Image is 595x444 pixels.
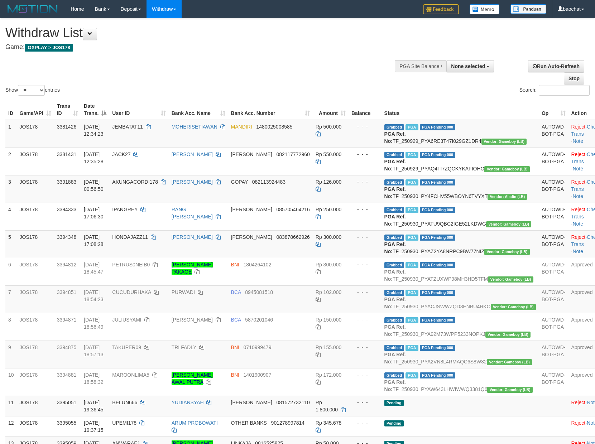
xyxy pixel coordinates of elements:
[481,139,527,145] span: Vendor URL: https://dashboard.q2checkout.com/secure
[57,151,77,157] span: 3381431
[5,100,17,120] th: ID
[81,100,109,120] th: Date Trans.: activate to sort column descending
[420,124,456,130] span: PGA Pending
[571,124,586,130] a: Reject
[5,120,17,148] td: 1
[382,258,539,285] td: TF_250930_PYATZUXWP98MH3HD5TFM
[172,420,218,426] a: ARUM PROBOWATI
[276,400,310,405] span: Copy 081572732110 to clipboard
[231,289,241,295] span: BCA
[252,179,285,185] span: Copy 082113924483 to clipboard
[384,214,406,227] b: PGA Ref. No:
[420,372,456,378] span: PGA Pending
[539,100,568,120] th: Op: activate to sort column ascending
[539,368,568,396] td: AUTOWD-BOT-PGA
[18,85,45,96] select: Showentries
[539,203,568,230] td: AUTOWD-BOT-PGA
[384,290,404,296] span: Grabbed
[316,400,338,412] span: Rp 1.800.000
[420,262,456,268] span: PGA Pending
[316,317,341,323] span: Rp 150.000
[382,368,539,396] td: TF_250930_PYAW643LHWIWWQ3381Q6
[351,289,379,296] div: - - -
[245,289,273,295] span: Copy 8945081518 to clipboard
[231,151,272,157] span: [PERSON_NAME]
[420,345,456,351] span: PGA Pending
[528,60,584,72] a: Run Auto-Refresh
[406,290,418,296] span: Marked by baohafiz
[382,175,539,203] td: TF_250930_PY4FCHV55WBOYN6TVYXT
[351,419,379,426] div: - - -
[276,234,310,240] span: Copy 083878662926 to clipboard
[572,248,583,254] a: Note
[384,241,406,254] b: PGA Ref. No:
[572,166,583,172] a: Note
[571,151,586,157] a: Reject
[172,400,204,405] a: YUDIANSYAH
[384,262,404,268] span: Grabbed
[382,100,539,120] th: Status
[84,124,104,137] span: [DATE] 12:34:23
[231,124,252,130] span: MANDIRI
[231,400,272,405] span: [PERSON_NAME]
[406,372,418,378] span: Marked by baohafiz
[244,344,272,350] span: Copy 0710999479 to clipboard
[571,234,586,240] a: Reject
[539,258,568,285] td: AUTOWD-BOT-PGA
[539,85,590,96] input: Search:
[351,206,379,213] div: - - -
[245,317,273,323] span: Copy 5870201046 to clipboard
[420,317,456,323] span: PGA Pending
[351,344,379,351] div: - - -
[382,230,539,258] td: TF_250930_PYAZ2YA8NRPC9BW77NIZ
[539,175,568,203] td: AUTOWD-BOT-PGA
[384,352,406,365] b: PGA Ref. No:
[572,221,583,227] a: Note
[406,345,418,351] span: Marked by baohafiz
[384,345,404,351] span: Grabbed
[231,420,267,426] span: OTHER BANKS
[384,179,404,185] span: Grabbed
[384,159,406,172] b: PGA Ref. No:
[406,317,418,323] span: Marked by baohafiz
[112,179,158,185] span: AKUNGACORDI178
[316,124,341,130] span: Rp 500.000
[384,296,406,309] b: PGA Ref. No:
[420,290,456,296] span: PGA Pending
[484,166,529,172] span: Vendor URL: https://dashboard.q2checkout.com/secure
[420,152,456,158] span: PGA Pending
[571,420,586,426] a: Reject
[484,249,529,255] span: Vendor URL: https://dashboard.q2checkout.com/secure
[487,387,532,393] span: Vendor URL: https://dashboard.q2checkout.com/secure
[231,207,272,212] span: [PERSON_NAME]
[276,207,310,212] span: Copy 085705464216 to clipboard
[231,372,239,378] span: BNI
[172,151,213,157] a: [PERSON_NAME]
[384,269,406,282] b: PGA Ref. No:
[382,285,539,313] td: TF_250930_PYACJSWWZQD3ENBU4RKO
[487,359,532,365] span: Vendor URL: https://dashboard.q2checkout.com/secure
[84,179,104,192] span: [DATE] 00:56:50
[384,152,404,158] span: Grabbed
[351,399,379,406] div: - - -
[313,100,349,120] th: Amount: activate to sort column ascending
[351,371,379,378] div: - - -
[351,123,379,130] div: - - -
[384,400,404,406] span: Pending
[231,262,239,267] span: BNI
[112,124,143,130] span: JEMBATAT11
[406,179,418,185] span: Marked by baodewi
[244,372,272,378] span: Copy 1401900907 to clipboard
[384,317,404,323] span: Grabbed
[316,344,341,350] span: Rp 155.000
[470,4,500,14] img: Button%20Memo.svg
[488,194,527,200] span: Vendor URL: https://dashboard.q2checkout.com/secure
[451,63,485,69] span: None selected
[539,148,568,175] td: AUTOWD-BOT-PGA
[316,262,341,267] span: Rp 300.000
[572,193,583,199] a: Note
[351,233,379,241] div: - - -
[539,285,568,313] td: AUTOWD-BOT-PGA
[172,124,217,130] a: MOHERISETIAWAN
[57,179,77,185] span: 3391883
